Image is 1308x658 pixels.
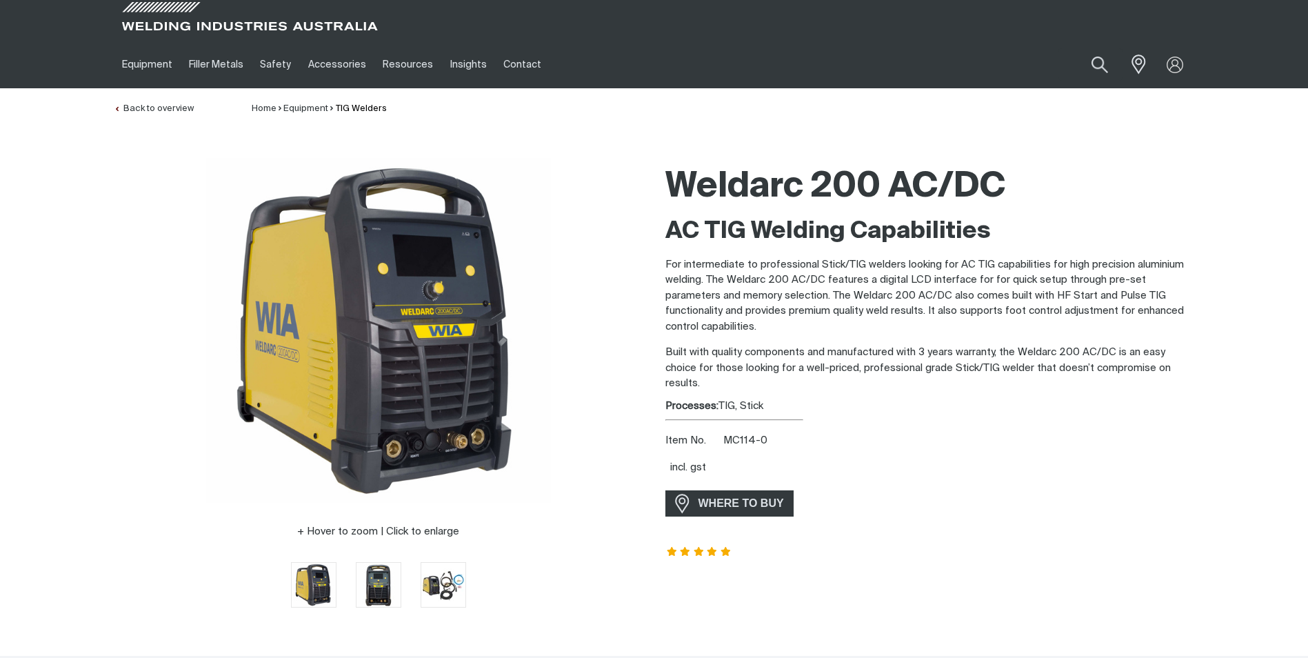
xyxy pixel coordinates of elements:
span: WHERE TO BUY [690,492,793,515]
a: Filler Metals [181,41,252,88]
a: Contact [495,41,550,88]
img: Weldarc 200 AC/DC [206,158,551,503]
span: MC114-0 [723,435,767,446]
img: Weldarc 200 AC/DC [421,563,465,606]
a: Home [252,104,276,113]
nav: Main [114,41,925,88]
a: Resources [374,41,441,88]
a: Equipment [114,41,181,88]
a: Accessories [300,41,374,88]
span: Item No. [665,433,721,449]
nav: Breadcrumb [252,102,387,116]
a: WHERE TO BUY [665,490,794,516]
button: Go to slide 3 [421,562,466,608]
img: Weldarc 200 AC/DC [292,563,336,607]
h1: Weldarc 200 AC/DC [665,165,1195,210]
div: TIG, Stick [665,399,1195,415]
span: Rating: 5 [665,548,733,557]
div: incl. gst [670,460,706,476]
img: Weldarc 200 AC/DC [356,563,401,607]
input: Product name or item number... [1058,48,1123,81]
a: TIG Welders [336,104,387,113]
a: Equipment [283,104,328,113]
strong: Processes: [665,401,718,411]
button: Hover to zoom | Click to enlarge [289,524,467,540]
a: Insights [441,41,494,88]
p: For intermediate to professional Stick/TIG welders looking for AC TIG capabilities for high preci... [665,257,1195,335]
p: Built with quality components and manufactured with 3 years warranty, the Weldarc 200 AC/DC is an... [665,345,1195,392]
button: Go to slide 2 [356,562,401,608]
a: Safety [252,41,299,88]
h2: AC TIG Welding Capabilities [665,217,1195,247]
button: Go to slide 1 [291,562,336,608]
a: Back to overview of TIG Welders [114,104,194,113]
